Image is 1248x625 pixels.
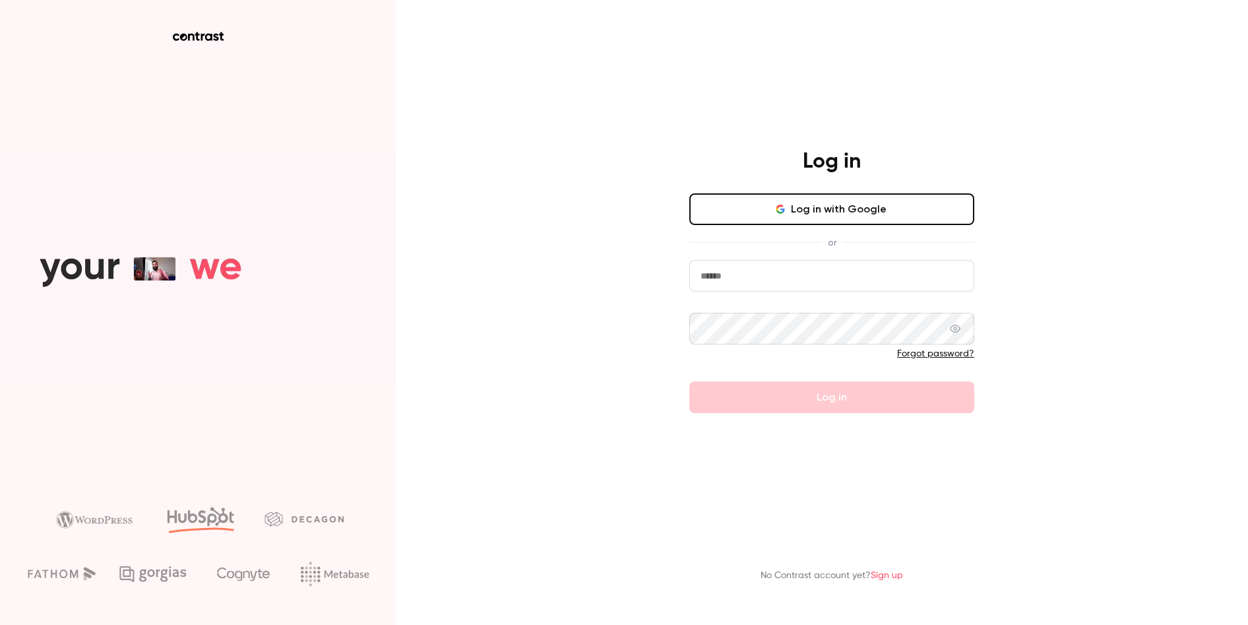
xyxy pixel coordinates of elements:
button: Log in with Google [689,193,974,225]
a: Forgot password? [897,349,974,358]
h4: Log in [803,148,861,175]
span: or [821,236,843,249]
img: decagon [265,511,344,526]
p: No Contrast account yet? [761,569,903,583]
a: Sign up [871,571,903,580]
